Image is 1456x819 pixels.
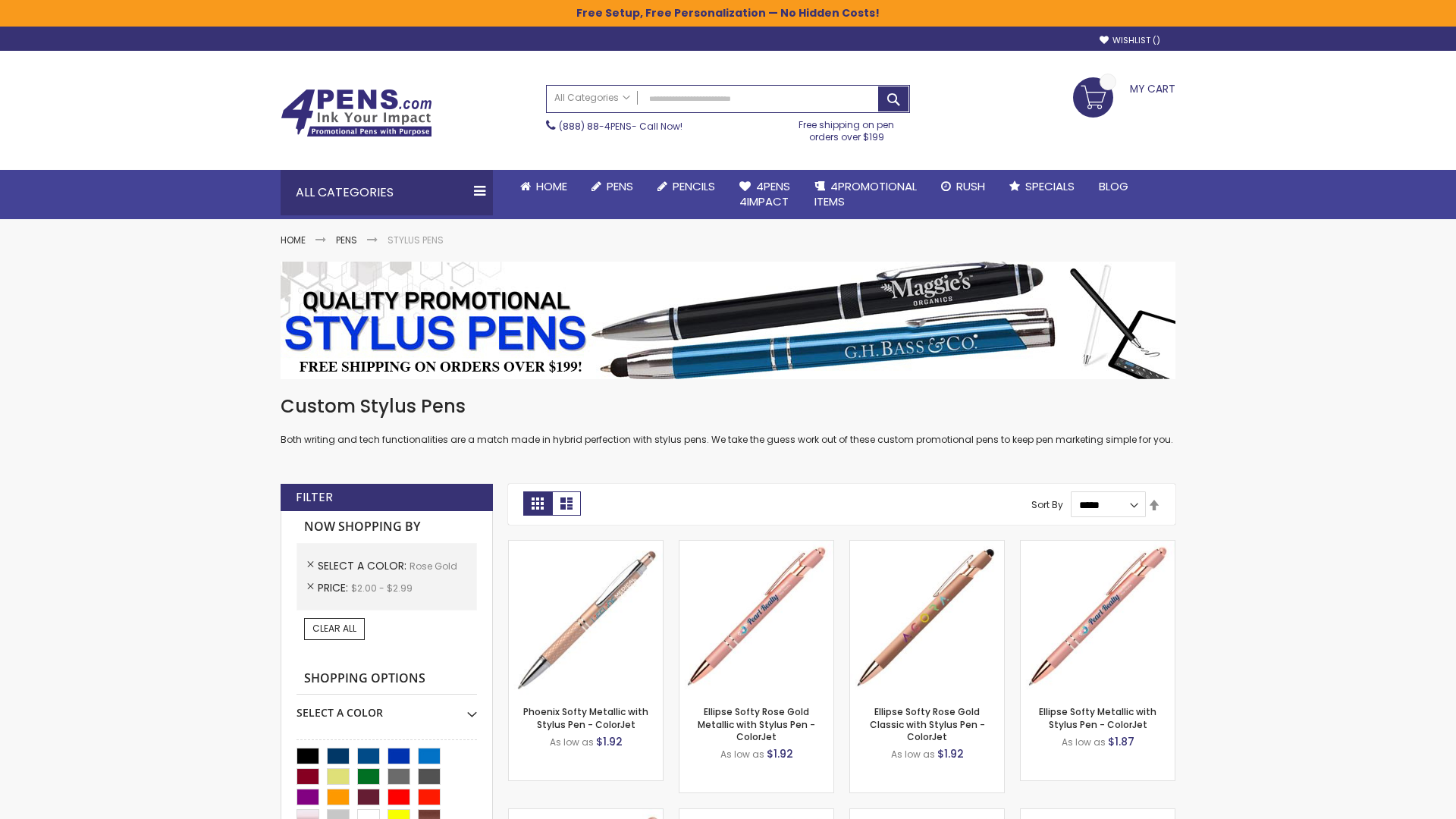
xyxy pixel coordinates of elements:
[296,489,333,506] strong: Filter
[523,705,648,730] a: Phoenix Softy Metallic with Stylus Pen - ColorJet
[579,170,645,203] a: Pens
[1025,178,1075,194] span: Specials
[1087,170,1141,203] a: Blog
[607,178,633,194] span: Pens
[304,618,365,639] a: Clear All
[739,178,790,209] span: 4Pens 4impact
[891,748,935,761] span: As low as
[318,580,351,595] span: Price
[508,170,579,203] a: Home
[388,234,444,246] strong: Stylus Pens
[850,541,1004,695] img: Ellipse Softy Rose Gold Classic with Stylus Pen - ColorJet-Rose Gold
[523,491,552,516] strong: Grid
[281,89,432,137] img: 4Pens Custom Pens and Promotional Products
[1021,540,1175,553] a: Ellipse Softy Metallic with Stylus Pen - ColorJet-Rose Gold
[698,705,815,742] a: Ellipse Softy Rose Gold Metallic with Stylus Pen - ColorJet
[673,178,715,194] span: Pencils
[997,170,1087,203] a: Specials
[409,560,457,573] span: Rose Gold
[767,746,793,761] span: $1.92
[1100,35,1160,46] a: Wishlist
[850,540,1004,553] a: Ellipse Softy Rose Gold Classic with Stylus Pen - ColorJet-Rose Gold
[281,262,1175,379] img: Stylus Pens
[1108,734,1134,749] span: $1.87
[870,705,985,742] a: Ellipse Softy Rose Gold Classic with Stylus Pen - ColorJet
[937,746,964,761] span: $1.92
[536,178,567,194] span: Home
[297,511,477,543] strong: Now Shopping by
[550,736,594,748] span: As low as
[297,695,477,720] div: Select A Color
[336,234,357,246] a: Pens
[1099,178,1128,194] span: Blog
[720,748,764,761] span: As low as
[1062,736,1106,748] span: As low as
[547,86,638,111] a: All Categories
[679,541,833,695] img: Ellipse Softy Rose Gold Metallic with Stylus Pen - ColorJet-Rose Gold
[559,120,682,133] span: - Call Now!
[312,622,356,635] span: Clear All
[596,734,623,749] span: $1.92
[281,170,493,215] div: All Categories
[679,540,833,553] a: Ellipse Softy Rose Gold Metallic with Stylus Pen - ColorJet-Rose Gold
[929,170,997,203] a: Rush
[727,170,802,219] a: 4Pens4impact
[318,558,409,573] span: Select A Color
[351,582,413,595] span: $2.00 - $2.99
[802,170,929,219] a: 4PROMOTIONALITEMS
[509,541,663,695] img: Phoenix Softy Metallic with Stylus Pen - ColorJet-Rose gold
[509,540,663,553] a: Phoenix Softy Metallic with Stylus Pen - ColorJet-Rose gold
[1021,541,1175,695] img: Ellipse Softy Metallic with Stylus Pen - ColorJet-Rose Gold
[554,92,630,104] span: All Categories
[956,178,985,194] span: Rush
[1039,705,1156,730] a: Ellipse Softy Metallic with Stylus Pen - ColorJet
[297,663,477,695] strong: Shopping Options
[1031,498,1063,511] label: Sort By
[559,120,632,133] a: (888) 88-4PENS
[645,170,727,203] a: Pencils
[281,234,306,246] a: Home
[281,394,1175,447] div: Both writing and tech functionalities are a match made in hybrid perfection with stylus pens. We ...
[281,394,1175,419] h1: Custom Stylus Pens
[814,178,917,209] span: 4PROMOTIONAL ITEMS
[783,113,911,143] div: Free shipping on pen orders over $199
